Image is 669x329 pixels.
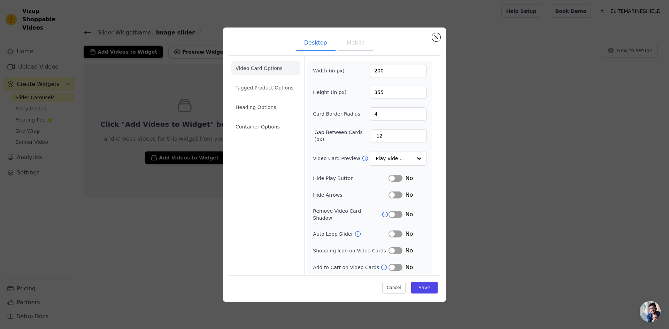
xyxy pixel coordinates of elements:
[405,263,413,272] span: No
[313,89,351,96] label: Height (in px)
[296,36,336,51] button: Desktop
[231,100,300,114] li: Heading Options
[313,191,389,198] label: Hide Arrows
[313,230,354,237] label: Auto Loop Slider
[313,110,360,117] label: Card Border Radius
[313,175,389,182] label: Hide Play Button
[231,61,300,75] li: Video Card Options
[314,129,372,143] label: Gap Between Cards (px)
[432,33,440,41] button: Close modal
[411,282,438,293] button: Save
[405,230,413,238] span: No
[313,247,389,254] label: Shopping Icon on Video Cards
[313,67,351,74] label: Width (in px)
[231,81,300,95] li: Tagged Product Options
[231,120,300,134] li: Container Options
[640,301,661,322] div: Open chat
[313,207,382,221] label: Remove Video Card Shadow
[313,264,380,271] label: Add to Cart on Video Cards
[405,210,413,219] span: No
[313,155,361,162] label: Video Card Preview
[405,191,413,199] span: No
[382,282,406,293] button: Cancel
[338,36,373,51] button: Mobile
[405,174,413,182] span: No
[405,246,413,255] span: No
